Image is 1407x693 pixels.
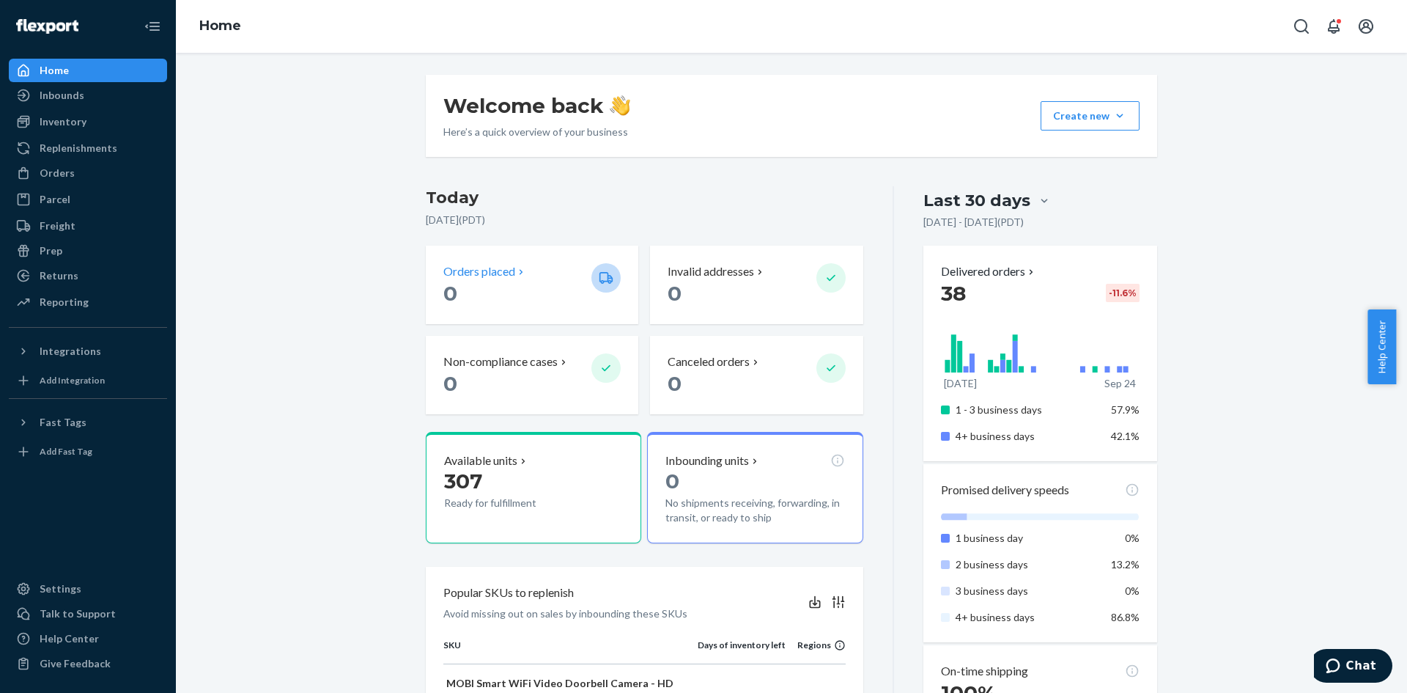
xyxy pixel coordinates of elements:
iframe: Opens a widget where you can chat to one of our agents [1314,649,1392,686]
button: Non-compliance cases 0 [426,336,638,414]
button: Talk to Support [9,602,167,626]
ol: breadcrumbs [188,5,253,48]
a: Reporting [9,290,167,314]
button: Close Navigation [138,12,167,41]
span: 0 [443,371,457,396]
div: Add Integration [40,374,105,386]
div: -11.6 % [1106,284,1140,302]
p: Ready for fulfillment [444,496,580,510]
span: 0 [443,281,457,306]
p: On-time shipping [941,663,1028,680]
a: Parcel [9,188,167,211]
a: Freight [9,214,167,238]
p: 1 business day [956,531,1100,546]
p: 3 business days [956,584,1100,598]
p: Here’s a quick overview of your business [443,125,630,139]
button: Available units307Ready for fulfillment [426,432,641,543]
span: 0 [668,281,682,306]
div: Inventory [40,114,86,129]
p: Orders placed [443,263,515,280]
p: Sep 24 [1104,376,1136,391]
button: Open notifications [1319,12,1348,41]
div: Replenishments [40,141,117,155]
p: Popular SKUs to replenish [443,584,574,601]
a: Settings [9,577,167,601]
button: Give Feedback [9,652,167,675]
div: Talk to Support [40,606,116,621]
span: 0 [665,469,679,494]
p: [DATE] - [DATE] ( PDT ) [923,215,1024,230]
h3: Today [426,186,863,210]
p: Inbounding units [665,452,749,469]
a: Inventory [9,110,167,133]
div: Last 30 days [923,189,1030,212]
a: Replenishments [9,136,167,160]
button: Inbounding units0No shipments receiving, forwarding, in transit, or ready to ship [647,432,863,543]
p: No shipments receiving, forwarding, in transit, or ready to ship [665,496,844,525]
button: Help Center [1367,309,1396,384]
div: Orders [40,166,75,180]
span: 86.8% [1111,611,1140,623]
p: 2 business days [956,557,1100,572]
p: 4+ business days [956,429,1100,444]
div: Integrations [40,344,101,359]
a: Add Integration [9,369,167,392]
div: Regions [786,639,846,651]
div: Settings [40,582,81,596]
p: Non-compliance cases [443,353,558,370]
button: Open Search Box [1287,12,1316,41]
p: 4+ business days [956,610,1100,625]
button: Integrations [9,340,167,363]
span: 38 [941,281,966,306]
span: 0 [668,371,682,396]
a: Add Fast Tag [9,440,167,463]
span: 0% [1125,584,1140,597]
span: 42.1% [1111,430,1140,442]
p: 1 - 3 business days [956,403,1100,417]
span: 307 [444,469,482,494]
button: Fast Tags [9,411,167,434]
div: Fast Tags [40,415,86,430]
div: Add Fast Tag [40,445,92,458]
p: Canceled orders [668,353,750,370]
a: Prep [9,239,167,263]
button: Delivered orders [941,263,1037,280]
a: Returns [9,264,167,287]
p: [DATE] ( PDT ) [426,213,863,227]
p: Invalid addresses [668,263,754,280]
button: Canceled orders 0 [650,336,863,414]
span: 13.2% [1111,558,1140,571]
button: Open account menu [1351,12,1381,41]
div: Parcel [40,192,70,207]
div: Help Center [40,631,99,646]
button: Orders placed 0 [426,246,638,324]
th: Days of inventory left [698,639,786,664]
div: Reporting [40,295,89,309]
p: Avoid missing out on sales by inbounding these SKUs [443,606,687,621]
p: [DATE] [944,376,977,391]
span: 57.9% [1111,403,1140,416]
img: hand-wave emoji [610,95,630,116]
th: SKU [443,639,698,664]
div: Returns [40,268,78,283]
h1: Welcome back [443,92,630,119]
p: Promised delivery speeds [941,482,1069,499]
img: Flexport logo [16,19,78,34]
div: Home [40,63,69,78]
div: Give Feedback [40,656,111,671]
div: Inbounds [40,88,84,103]
button: Invalid addresses 0 [650,246,863,324]
a: Home [9,59,167,82]
span: 0% [1125,532,1140,544]
div: Prep [40,243,62,258]
div: Freight [40,219,75,233]
a: Inbounds [9,84,167,107]
a: Help Center [9,627,167,650]
a: Home [199,18,241,34]
a: Orders [9,161,167,185]
p: Available units [444,452,517,469]
button: Create new [1041,101,1140,131]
